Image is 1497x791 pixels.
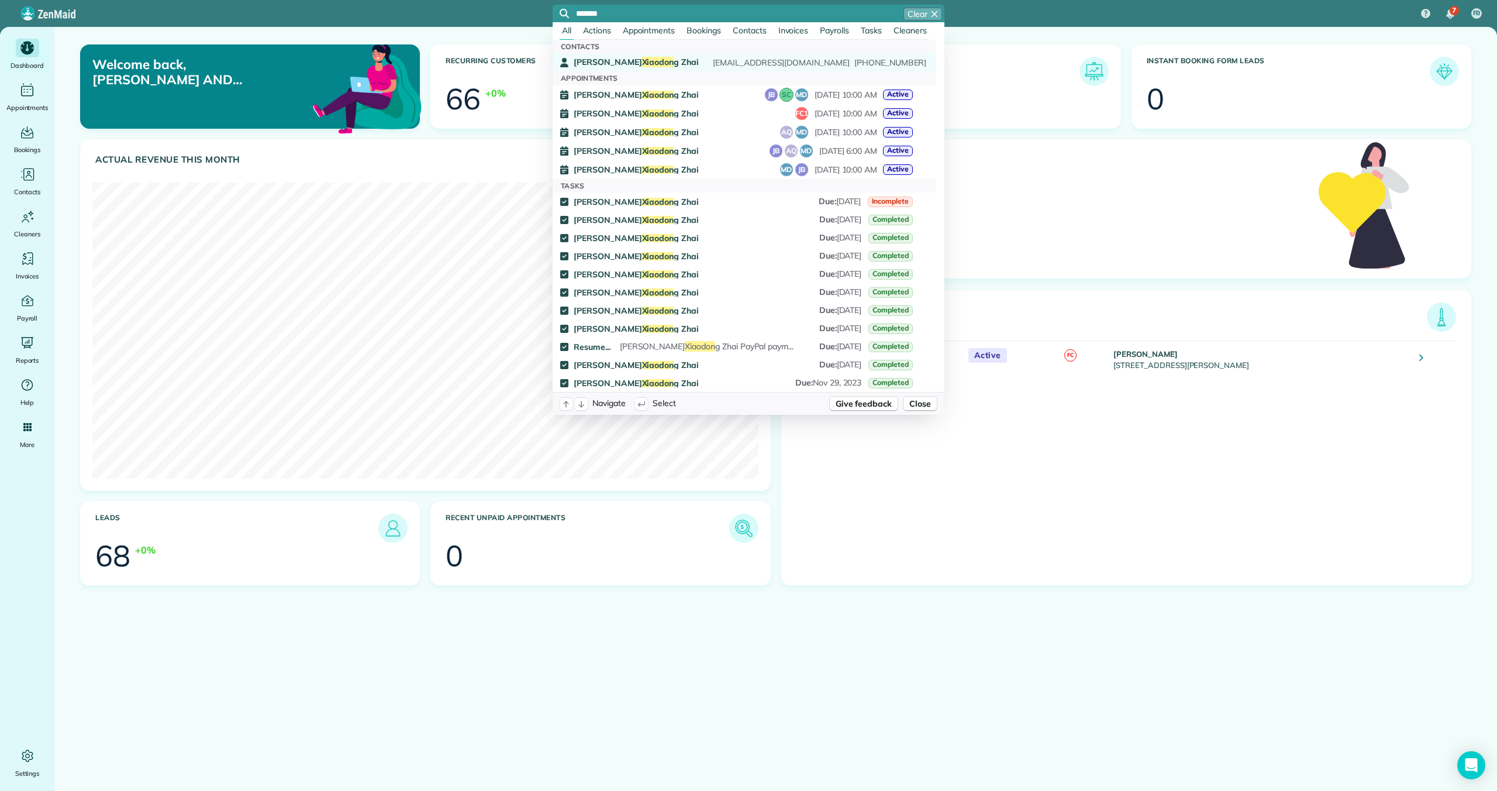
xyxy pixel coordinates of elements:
span: [DATE] [837,305,862,315]
a: Contacts [5,165,50,198]
span: [PERSON_NAME] g Zhai PayPal payments [620,341,805,352]
span: [DATE] 10:00 AM [815,109,877,118]
span: Xiaodon [642,57,674,67]
span: [DATE] [837,269,862,279]
h3: Service Rating score (past 30 days) [796,154,1308,162]
span: Xiaodon [642,108,674,119]
a: [PERSON_NAME]Xiaodong ZhaiJBSCMD[DATE] 10:00 AMActive [553,85,936,104]
span: Xiaodon [642,305,674,316]
span: Xiaodon [642,324,674,334]
span: [DATE] 6:00 AM [819,147,877,155]
a: Appointments [5,81,50,114]
span: Bookings [687,25,721,36]
a: Bookings [5,123,50,156]
span: JB [770,146,782,156]
span: Xiaodon [642,251,674,262]
span: Cleaners [894,25,927,36]
span: Due : [819,287,837,297]
span: AQ [780,128,793,137]
a: [PERSON_NAME]Xiaodong ZhaiDue:[DATE]Completed [553,229,936,247]
span: FC [1064,349,1077,362]
div: 0 [1147,84,1164,114]
span: Settings [15,768,40,779]
span: Contacts [733,25,767,36]
span: Appointments [623,25,675,36]
span: Due : [819,269,837,279]
button: MD [795,126,808,139]
span: Completed [872,305,909,315]
span: Active [887,146,909,155]
span: [PERSON_NAME] g Zhai [574,128,699,136]
h3: [DATE] Appointments [796,305,1427,332]
span: Help [20,397,35,408]
a: [PERSON_NAME]Xiaodong ZhaiDue:[DATE]Completed [553,283,936,301]
button: MD [800,145,813,157]
button: MD [780,163,793,176]
a: Reports [5,333,50,366]
span: Give feedback [836,398,892,410]
span: [DATE] [837,341,862,352]
a: [PERSON_NAME]Xiaodong ZhaiDue:[DATE]Completed [553,211,936,229]
a: Dashboard [5,39,50,71]
button: Focus search [553,9,569,18]
span: [DATE] [837,250,862,261]
strong: [PERSON_NAME] [1113,349,1178,359]
a: [PERSON_NAME]Xiaodong ZhaiDue:[DATE]Incomplete [553,192,936,211]
span: Bookings [14,144,41,156]
button: Give feedback [829,396,899,411]
span: [DATE] [837,232,862,243]
span: Completed [872,251,909,260]
span: Payrolls [820,25,849,36]
span: Active [887,90,909,99]
span: Due : [819,196,836,207]
span: Tasks [861,25,882,36]
span: [PERSON_NAME] g Zhai [574,234,699,242]
button: Close [903,396,937,411]
button: FC1 [795,107,808,120]
span: [PERSON_NAME] g Zhai [574,325,699,333]
a: [PERSON_NAME]Xiaodong ZhaiFC1[DATE] 10:00 AMActive [553,104,936,123]
span: [EMAIL_ADDRESS][DOMAIN_NAME] [713,59,850,67]
span: SC [780,90,793,99]
span: Xiaodon [642,269,674,280]
span: JB [795,165,808,174]
span: Due : [819,305,837,315]
span: [DATE] 10:00 AM [815,91,877,99]
a: Cleaners [5,207,50,240]
span: All [562,25,571,36]
span: Completed [872,342,909,351]
span: MD [780,165,793,174]
span: Due : [819,250,837,261]
span: [PERSON_NAME] g Zhai [574,307,699,315]
span: [PERSON_NAME] g Zhai [574,270,699,278]
span: [PERSON_NAME] g Zhai [574,252,699,260]
span: [DATE] 10:00 AM [815,128,877,136]
span: Payroll [17,312,38,324]
div: 66 [446,84,481,114]
span: Active [968,348,1007,363]
h3: Instant Booking Form Leads [1147,57,1430,86]
span: Active [887,108,909,118]
span: Due : [819,323,837,333]
span: [PERSON_NAME] g Zhai [574,379,699,387]
div: +0% [135,543,156,557]
span: [DATE] [837,287,862,297]
a: [PERSON_NAME]Xiaodong ZhaiDue:[DATE]Completed [553,356,936,374]
span: [PERSON_NAME] g Zhai [574,57,699,67]
span: Due : [795,377,813,388]
a: [PERSON_NAME]Xiaodong Zhai[EMAIL_ADDRESS][DOMAIN_NAME][PHONE_NUMBER] [553,53,936,71]
button: Clear [903,8,942,20]
span: Due : [819,359,837,370]
span: Close [909,398,931,410]
svg: Focus search [560,9,569,18]
span: Xiaodon [642,378,674,388]
div: 7 unread notifications [1438,1,1462,27]
span: Navigate [592,397,626,410]
h3: Recent unpaid appointments [446,514,729,543]
span: Completed [872,215,909,224]
span: Nov 29, 2023 [813,377,862,388]
span: MD [795,128,808,137]
span: [PERSON_NAME] g Zhai [574,147,699,155]
button: JB [770,145,782,157]
a: [PERSON_NAME]Xiaodong ZhaiDue:[DATE]Completed [553,301,936,319]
